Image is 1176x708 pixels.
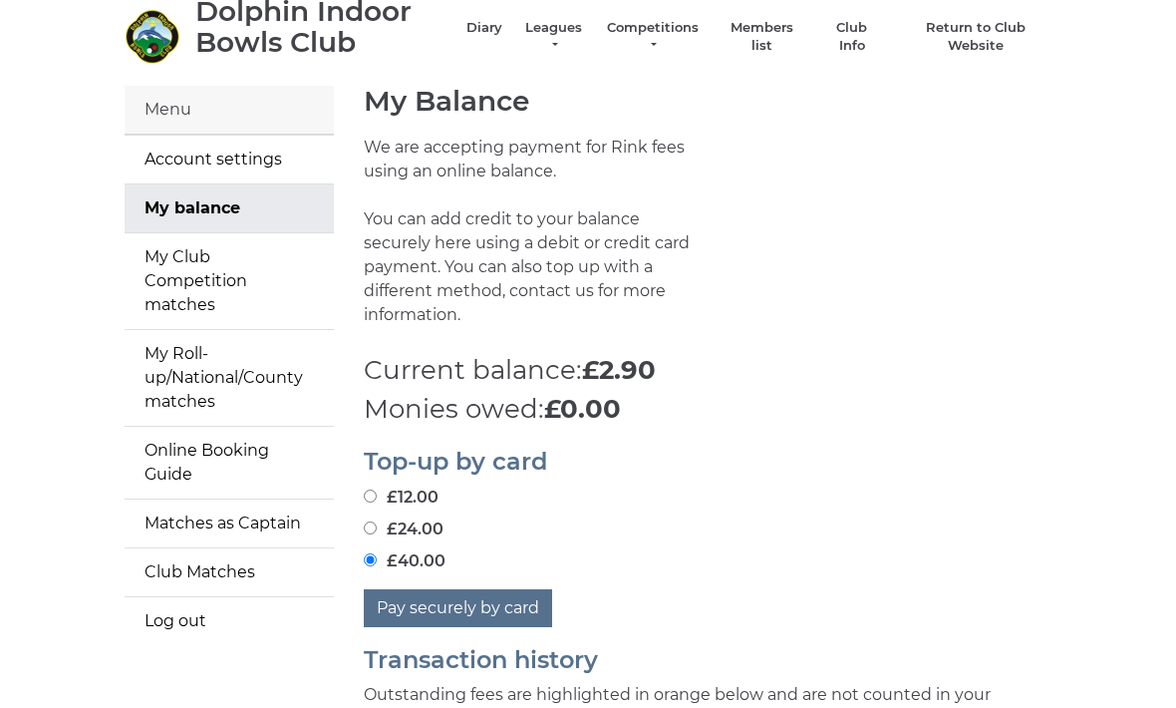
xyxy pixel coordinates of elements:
button: Pay securely by card [364,590,552,628]
input: £24.00 [364,523,377,535]
a: Club Info [823,20,881,56]
h2: Top-up by card [364,450,1051,476]
a: Return to Club Website [901,20,1051,56]
h2: Transaction history [364,648,1051,674]
div: Menu [125,87,334,136]
input: £40.00 [364,554,377,567]
img: Dolphin Indoor Bowls Club [125,10,179,65]
p: Monies owed: [364,391,1051,430]
a: Matches as Captain [125,501,334,548]
label: £24.00 [364,519,443,542]
a: My balance [125,185,334,233]
a: Competitions [605,20,701,56]
p: We are accepting payment for Rink fees using an online balance. You can add credit to your balanc... [364,137,693,352]
strong: £0.00 [544,394,621,426]
a: Online Booking Guide [125,428,334,500]
a: Members list [720,20,802,56]
a: Account settings [125,137,334,184]
p: Current balance: [364,352,1051,391]
a: Diary [466,20,502,38]
h1: My Balance [364,87,1051,118]
a: Leagues [522,20,585,56]
a: Club Matches [125,549,334,597]
a: Log out [125,598,334,646]
label: £12.00 [364,487,439,511]
strong: £2.90 [582,355,656,387]
input: £12.00 [364,491,377,504]
a: My Club Competition matches [125,234,334,330]
a: My Roll-up/National/County matches [125,331,334,427]
label: £40.00 [364,550,445,574]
